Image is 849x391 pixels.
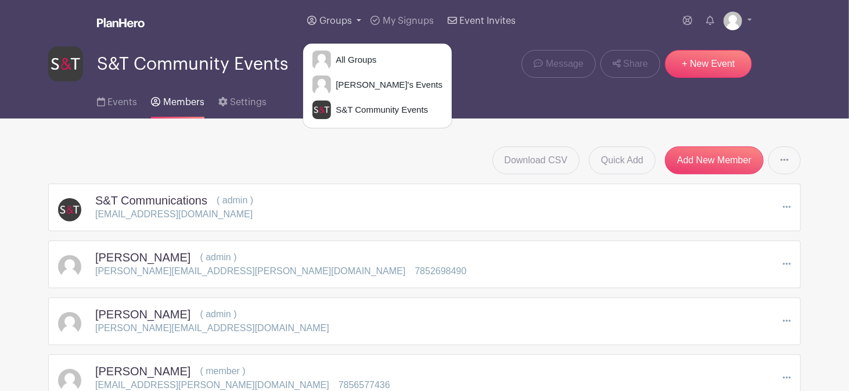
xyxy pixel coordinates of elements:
div: Groups [303,43,452,128]
img: default-ce2991bfa6775e67f084385cd625a349d9dcbb7a52a09fb2fda1e96e2d18dcdb.png [58,312,81,335]
a: S&T Community Events [303,98,452,121]
a: Share [600,50,660,78]
a: Events [97,81,137,119]
span: Groups [319,16,352,26]
span: ( admin ) [200,309,236,319]
h5: [PERSON_NAME] [95,250,190,264]
h5: [PERSON_NAME] [95,364,190,378]
span: All Groups [331,53,376,67]
span: Message [546,57,584,71]
span: Share [623,57,648,71]
a: Add New Member [665,146,764,174]
p: [EMAIL_ADDRESS][DOMAIN_NAME] [95,207,253,221]
span: ( admin ) [217,195,253,205]
img: logo_white-6c42ec7e38ccf1d336a20a19083b03d10ae64f83f12c07503d8b9e83406b4c7d.svg [97,18,145,27]
a: Download CSV [492,146,580,174]
a: [PERSON_NAME]'s Events [303,73,452,96]
span: Events [107,98,137,107]
img: default-ce2991bfa6775e67f084385cd625a349d9dcbb7a52a09fb2fda1e96e2d18dcdb.png [312,76,331,94]
img: s-and-t-logo-planhero.png [312,101,331,119]
a: + New Event [665,50,752,78]
span: My Signups [383,16,434,26]
p: [PERSON_NAME][EMAIL_ADDRESS][DOMAIN_NAME] [95,321,329,335]
a: All Groups [303,48,452,71]
img: s-and-t-logo-planhero.png [58,198,81,221]
img: s-and-t-logo-planhero.png [48,46,83,81]
a: Quick Add [589,146,656,174]
h5: [PERSON_NAME] [95,307,190,321]
span: S&T Community Events [97,55,288,74]
h5: S&T Communications [95,193,207,207]
span: Event Invites [459,16,516,26]
span: S&T Community Events [331,103,428,117]
span: ( member ) [200,366,245,376]
span: [PERSON_NAME]'s Events [331,78,443,92]
a: Settings [218,81,267,119]
a: Message [521,50,595,78]
span: Members [163,98,204,107]
img: default-ce2991bfa6775e67f084385cd625a349d9dcbb7a52a09fb2fda1e96e2d18dcdb.png [58,255,81,278]
p: [PERSON_NAME][EMAIL_ADDRESS][PERSON_NAME][DOMAIN_NAME] [95,264,405,278]
span: Settings [230,98,267,107]
a: Members [151,81,204,119]
p: 7852698490 [415,264,466,278]
span: ( admin ) [200,252,236,262]
img: default-ce2991bfa6775e67f084385cd625a349d9dcbb7a52a09fb2fda1e96e2d18dcdb.png [724,12,742,30]
img: default-ce2991bfa6775e67f084385cd625a349d9dcbb7a52a09fb2fda1e96e2d18dcdb.png [312,51,331,69]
